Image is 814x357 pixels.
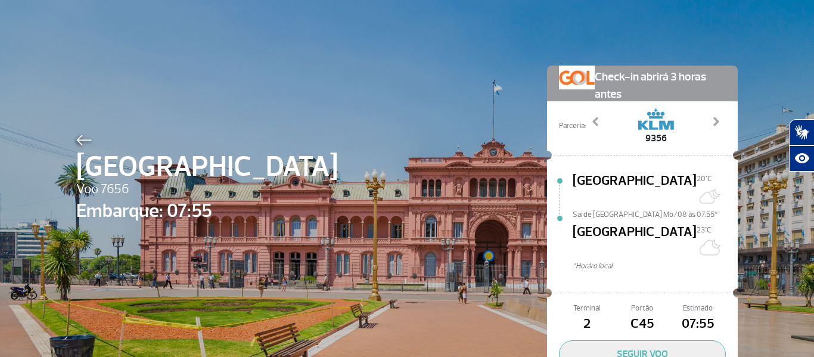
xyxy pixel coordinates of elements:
[789,145,814,172] button: Abrir recursos assistivos.
[573,171,697,209] span: [GEOGRAPHIC_DATA]
[559,314,614,334] span: 2
[697,225,712,235] span: 23°C
[789,119,814,172] div: Plugin de acessibilidade da Hand Talk.
[697,174,712,184] span: 20°C
[573,222,697,260] span: [GEOGRAPHIC_DATA]
[614,303,670,314] span: Portão
[789,119,814,145] button: Abrir tradutor de língua de sinais.
[573,209,738,218] span: Sai de [GEOGRAPHIC_DATA] Mo/08 às 07:55*
[559,303,614,314] span: Terminal
[638,131,674,145] span: 9356
[614,314,670,334] span: C45
[76,145,338,188] span: [GEOGRAPHIC_DATA]
[697,184,720,208] img: Muitas nuvens
[76,179,338,200] span: Voo 7656
[559,120,586,132] span: Parceria:
[573,260,738,272] span: *Horáro local
[697,235,720,259] img: Céu limpo
[670,314,726,334] span: 07:55
[595,66,726,103] span: Check-in abrirá 3 horas antes
[76,197,338,225] span: Embarque: 07:55
[670,303,726,314] span: Estimado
